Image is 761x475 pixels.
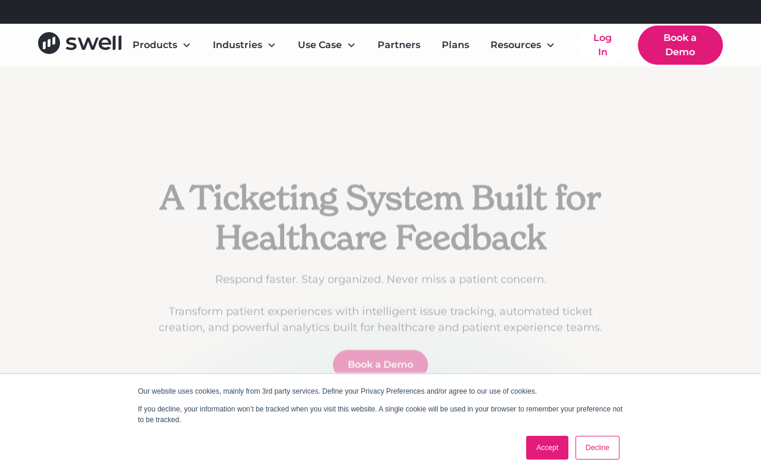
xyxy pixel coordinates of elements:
[526,436,568,460] a: Accept
[123,33,201,57] div: Products
[298,38,342,52] div: Use Case
[133,38,177,52] div: Products
[638,26,723,65] a: Book a Demo
[138,404,623,425] p: If you decline, your information won’t be tracked when you visit this website. A single cookie wi...
[481,33,565,57] div: Resources
[213,38,262,52] div: Industries
[38,32,123,59] a: home
[432,33,479,57] a: Plans
[138,386,623,397] p: Our website uses cookies, mainly from 3rd party services. Define your Privacy Preferences and/or ...
[203,33,286,57] div: Industries
[152,178,609,257] h1: A Ticketing System Built for Healthcare Feedback
[490,38,541,52] div: Resources
[333,350,428,380] a: Book a Demo
[368,33,430,57] a: Partners
[577,26,628,64] a: Log In
[288,33,366,57] div: Use Case
[576,436,620,460] a: Decline
[152,272,609,336] p: Respond faster. Stay organized. Never miss a patient concern. ‍ Transform patient experiences wit...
